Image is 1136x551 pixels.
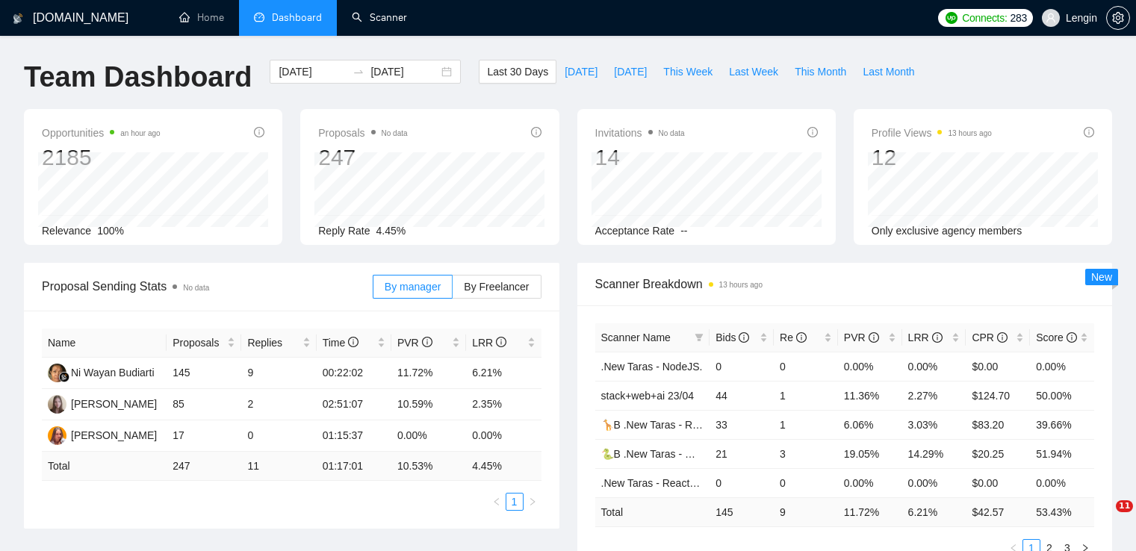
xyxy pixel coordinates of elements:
span: Proposals [318,124,407,142]
span: setting [1107,12,1129,24]
td: 0 [774,352,838,381]
td: 02:51:07 [317,389,391,420]
td: 0.00% [902,468,966,497]
div: 12 [872,143,992,172]
span: info-circle [254,127,264,137]
button: This Week [655,60,721,84]
td: 6.21% [466,358,541,389]
span: This Week [663,63,713,80]
span: Proposal Sending Stats [42,277,373,296]
td: 14.29% [902,439,966,468]
td: 85 [167,389,241,420]
img: NB [48,395,66,414]
td: $ 42.57 [966,497,1030,526]
td: 17 [167,420,241,452]
button: [DATE] [556,60,606,84]
span: Relevance [42,225,91,237]
span: 100% [97,225,124,237]
td: 6.21 % [902,497,966,526]
iframe: Intercom live chat [1085,500,1121,536]
input: Start date [279,63,347,80]
span: Connects: [962,10,1007,26]
input: End date [370,63,438,80]
img: SF [48,426,66,445]
td: 10.59% [391,389,466,420]
span: This Month [795,63,846,80]
td: 11.36% [838,381,902,410]
span: info-circle [496,337,506,347]
div: 14 [595,143,685,172]
td: 9 [774,497,838,526]
td: 2.27% [902,381,966,410]
span: right [528,497,537,506]
button: right [524,493,541,511]
th: Name [42,329,167,358]
span: Re [780,331,807,343]
td: 00:22:02 [317,358,391,389]
time: 13 hours ago [719,281,763,289]
a: searchScanner [352,11,407,24]
time: 13 hours ago [948,129,991,137]
span: Replies [247,334,299,351]
span: filter [695,333,704,342]
span: 283 [1010,10,1026,26]
div: 2185 [42,143,161,172]
span: Only exclusive agency members [872,225,1022,237]
span: PVR [844,331,879,343]
span: Dashboard [272,11,322,24]
span: By manager [385,281,441,293]
td: 0 [241,420,316,452]
span: LRR [908,331,943,343]
span: info-circle [932,332,943,343]
span: info-circle [796,332,807,343]
span: info-circle [348,337,359,347]
span: [DATE] [614,63,647,80]
span: Last 30 Days [487,63,548,80]
td: 1 [774,410,838,439]
button: Last Week [721,60,786,84]
span: Acceptance Rate [595,225,675,237]
img: logo [13,7,23,31]
td: 0 [710,468,774,497]
a: .New Taras - ReactJS with symbols [601,477,765,489]
span: swap-right [353,66,364,78]
span: By Freelancer [464,281,529,293]
a: NB[PERSON_NAME] [48,397,157,409]
span: No data [183,284,209,292]
span: info-circle [997,332,1008,343]
button: setting [1106,6,1130,30]
td: $0.00 [966,468,1030,497]
span: LRR [472,337,506,349]
li: Previous Page [488,493,506,511]
td: 51.94% [1030,439,1094,468]
time: an hour ago [120,129,160,137]
span: Scanner Name [601,331,671,343]
span: Last Week [729,63,778,80]
td: 2.35% [466,389,541,420]
span: Reply Rate [318,225,370,237]
th: Replies [241,329,316,358]
a: stack+web+ai 23/04 [601,390,695,402]
td: 01:17:01 [317,452,391,481]
span: Opportunities [42,124,161,142]
td: 0.00% [838,352,902,381]
td: 0 [710,352,774,381]
td: 11 [241,452,316,481]
span: CPR [972,331,1007,343]
span: Proposals [173,334,224,351]
span: info-circle [422,337,432,347]
a: homeHome [179,11,224,24]
td: 0 [774,468,838,497]
td: 3.03% [902,410,966,439]
li: Next Page [524,493,541,511]
span: info-circle [1067,332,1077,343]
span: info-circle [807,127,818,137]
td: 39.66% [1030,410,1094,439]
td: $83.20 [966,410,1030,439]
span: dashboard [254,12,264,22]
div: [PERSON_NAME] [71,396,157,412]
a: 🐍B .New Taras - Wordpress short 23/04 [601,448,791,460]
td: 01:15:37 [317,420,391,452]
td: 21 [710,439,774,468]
td: $20.25 [966,439,1030,468]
